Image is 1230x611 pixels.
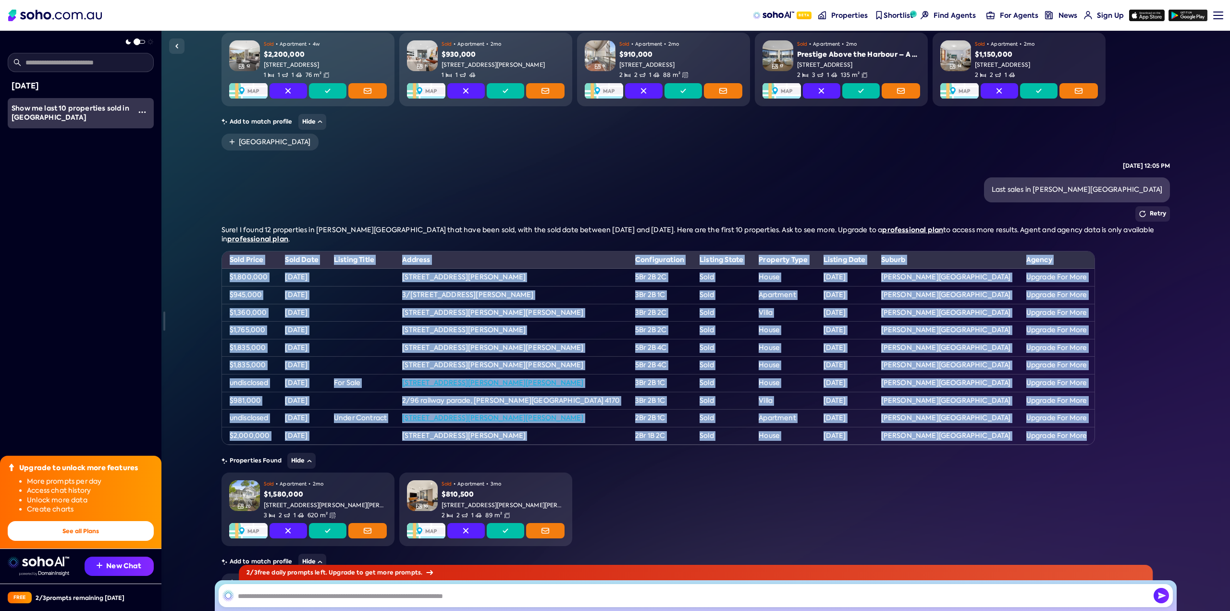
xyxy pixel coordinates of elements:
[19,571,69,576] img: Data provided by Domain Insight
[627,410,692,427] td: 2Br 2B 1C
[306,71,321,79] span: 76 m²
[1097,11,1124,20] span: Sign Up
[692,304,751,322] td: Sold
[222,339,278,357] td: $1,835,000
[692,251,751,269] th: Listing State
[625,72,630,78] img: Bedrooms
[222,357,278,374] td: $1,835,000
[282,72,288,78] img: Bathrooms
[797,40,807,48] span: Sold
[277,251,326,269] th: Sold Date
[407,523,445,538] img: Map
[634,71,645,79] span: 2
[394,392,627,410] td: 2/96 railway parade, [PERSON_NAME][GEOGRAPHIC_DATA] 4170
[627,374,692,392] td: 3Br 2B 1C
[831,72,837,78] img: Carspots
[751,251,815,269] th: Property Type
[330,512,335,518] img: Land size
[816,251,873,269] th: Listing Date
[816,287,873,304] td: [DATE]
[229,83,268,99] img: Map
[831,11,868,20] span: Properties
[990,71,1001,79] span: 2
[222,287,278,304] td: $945,000
[229,480,260,511] img: Property
[454,40,455,48] span: •
[1019,410,1095,427] td: Upgrade For More
[97,562,102,568] img: Recommendation icon
[753,12,794,19] img: sohoAI logo
[27,477,154,486] li: More prompts per day
[276,40,278,48] span: •
[1154,588,1169,603] button: Send
[873,269,1019,287] td: [PERSON_NAME][GEOGRAPHIC_DATA]
[221,33,394,106] a: PropertyGallery Icon12Sold•Apartment•4w$2,200,000[STREET_ADDRESS]1Bedrooms1Bathrooms1Carspots76 m...
[222,374,278,392] td: undisclosed
[424,504,428,509] span: 10
[227,234,288,244] a: professional plan
[394,304,627,322] td: [STREET_ADDRESS][PERSON_NAME][PERSON_NAME]
[8,463,15,471] img: Upgrade icon
[425,63,428,69] span: 11
[222,392,278,410] td: $981,000
[394,287,627,304] td: 3/[STREET_ADDRESS][PERSON_NAME]
[873,374,1019,392] td: [PERSON_NAME][GEOGRAPHIC_DATA]
[987,40,989,48] span: •
[627,322,692,339] td: 5Br 2B 2C
[841,71,860,79] span: 135 m²
[1154,588,1169,603] img: Send icon
[407,83,445,99] img: Map
[277,357,326,374] td: [DATE]
[751,322,815,339] td: House
[287,453,316,469] button: Hide
[222,410,278,427] td: undisclosed
[486,40,488,48] span: •
[692,357,751,374] td: Sold
[288,235,290,243] span: .
[692,374,751,392] td: Sold
[307,511,328,520] span: 620 m²
[221,473,394,546] a: PropertyGallery Icon20Sold•Apartment•2mo$1,580,000[STREET_ADDRESS][PERSON_NAME][PERSON_NAME]3Bedr...
[491,40,501,48] span: 2mo
[873,304,1019,322] td: [PERSON_NAME][GEOGRAPHIC_DATA]
[222,251,278,269] th: Sold Price
[12,104,131,123] div: Show me last 10 properties sold in Sydney NSW
[827,71,837,79] span: 1
[797,71,808,79] span: 2
[692,427,751,445] td: Sold
[816,269,873,287] td: [DATE]
[292,71,302,79] span: 1
[264,480,274,488] span: Sold
[296,72,302,78] img: Carspots
[751,269,815,287] td: House
[8,521,154,541] button: See all Plans
[649,71,659,79] span: 1
[277,374,326,392] td: [DATE]
[1000,11,1038,20] span: For Agents
[664,40,666,48] span: •
[222,322,278,339] td: $1,765,000
[619,50,742,60] div: $910,000
[394,427,627,445] td: [STREET_ADDRESS][PERSON_NAME]
[802,72,808,78] img: Bedrooms
[1129,10,1165,21] img: app-store icon
[399,473,572,546] a: PropertyGallery Icon10Sold•Apartment•3mo$810,500[STREET_ADDRESS][PERSON_NAME][PERSON_NAME]2Bedroo...
[991,40,1018,48] span: Apartment
[394,322,627,339] td: [STREET_ADDRESS][PERSON_NAME]
[692,287,751,304] td: Sold
[1019,339,1095,357] td: Upgrade For More
[269,512,275,518] img: Bedrooms
[27,505,154,514] li: Create charts
[797,61,920,69] div: [STREET_ADDRESS]
[239,565,1153,580] div: 2 / 3 free daily prompts left. Upgrade to get more prompts.
[884,11,913,20] span: Shortlist
[627,339,692,357] td: 5Br 2B 4C
[577,33,750,106] a: PropertyGallery Icon9Sold•Apartment•2mo$910,000[STREET_ADDRESS]2Bedrooms2Bathrooms1Carspots88 m²L...
[619,40,629,48] span: Sold
[1019,392,1095,410] td: Upgrade For More
[751,392,815,410] td: Villa
[873,322,1019,339] td: [PERSON_NAME][GEOGRAPHIC_DATA]
[222,304,278,322] td: $1,360,000
[1019,322,1095,339] td: Upgrade For More
[442,490,565,499] div: $810,500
